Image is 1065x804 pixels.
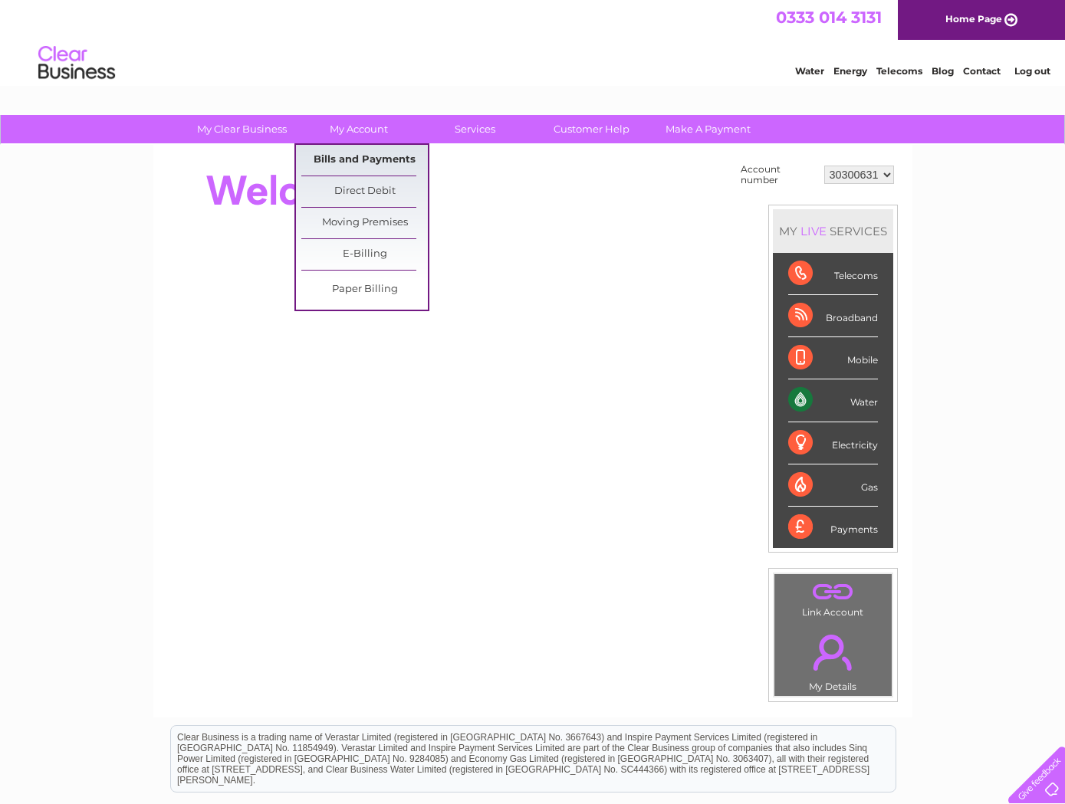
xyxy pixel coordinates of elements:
a: My Clear Business [179,115,305,143]
a: Make A Payment [645,115,771,143]
a: Blog [932,65,954,77]
a: Customer Help [528,115,655,143]
a: Services [412,115,538,143]
td: Account number [737,160,820,189]
a: Energy [833,65,867,77]
a: Water [795,65,824,77]
div: LIVE [797,224,830,238]
a: Bills and Payments [301,145,428,176]
div: Telecoms [788,253,878,295]
a: . [778,625,888,679]
a: Contact [963,65,1001,77]
td: My Details [774,622,892,697]
a: E-Billing [301,239,428,270]
div: Broadband [788,295,878,337]
div: MY SERVICES [773,209,893,253]
a: Telecoms [876,65,922,77]
a: Moving Premises [301,208,428,238]
td: Link Account [774,573,892,622]
div: Mobile [788,337,878,379]
div: Electricity [788,422,878,464]
a: My Account [295,115,422,143]
div: Clear Business is a trading name of Verastar Limited (registered in [GEOGRAPHIC_DATA] No. 3667643... [171,8,896,74]
a: Paper Billing [301,274,428,305]
a: Direct Debit [301,176,428,207]
a: Log out [1014,65,1050,77]
div: Gas [788,464,878,507]
a: . [778,578,888,605]
a: 0333 014 3131 [776,8,882,27]
img: logo.png [38,40,116,87]
div: Water [788,379,878,422]
div: Payments [788,507,878,548]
